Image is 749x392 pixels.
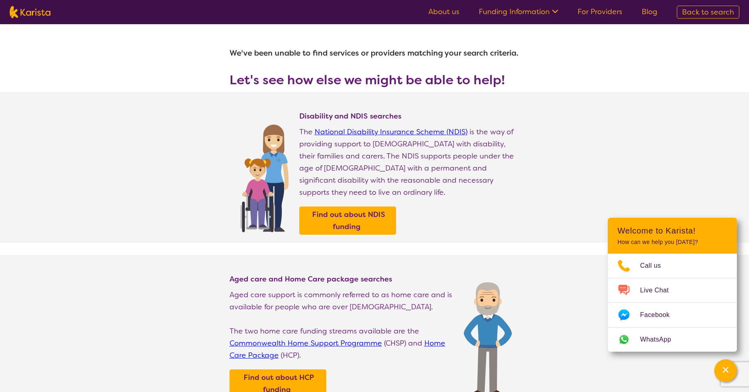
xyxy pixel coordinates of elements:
[229,73,520,87] h3: Let's see how else we might be able to help!
[479,7,558,17] a: Funding Information
[677,6,739,19] a: Back to search
[618,226,727,236] h2: Welcome to Karista!
[299,111,520,121] h4: Disability and NDIS searches
[642,7,657,17] a: Blog
[682,7,734,17] span: Back to search
[229,325,456,361] p: The two home care funding streams available are the (CHSP) and (HCP).
[229,289,456,313] p: Aged care support is commonly referred to as home care and is available for people who are over [...
[238,119,291,232] img: Find NDIS and Disability services and providers
[640,309,679,321] span: Facebook
[301,209,394,233] a: Find out about NDIS funding
[229,338,382,348] a: Commonwealth Home Support Programme
[618,239,727,246] p: How can we help you [DATE]?
[608,254,737,352] ul: Choose channel
[10,6,50,18] img: Karista logo
[640,284,678,296] span: Live Chat
[578,7,622,17] a: For Providers
[428,7,459,17] a: About us
[608,218,737,352] div: Channel Menu
[608,327,737,352] a: Web link opens in a new tab.
[640,260,671,272] span: Call us
[640,334,681,346] span: WhatsApp
[229,274,456,284] h4: Aged care and Home Care package searches
[229,44,520,63] h1: We've been unable to find services or providers matching your search criteria.
[714,359,737,382] button: Channel Menu
[312,210,385,231] b: Find out about NDIS funding
[299,126,520,198] p: The is the way of providing support to [DEMOGRAPHIC_DATA] with disability, their families and car...
[315,127,467,137] a: National Disability Insurance Scheme (NDIS)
